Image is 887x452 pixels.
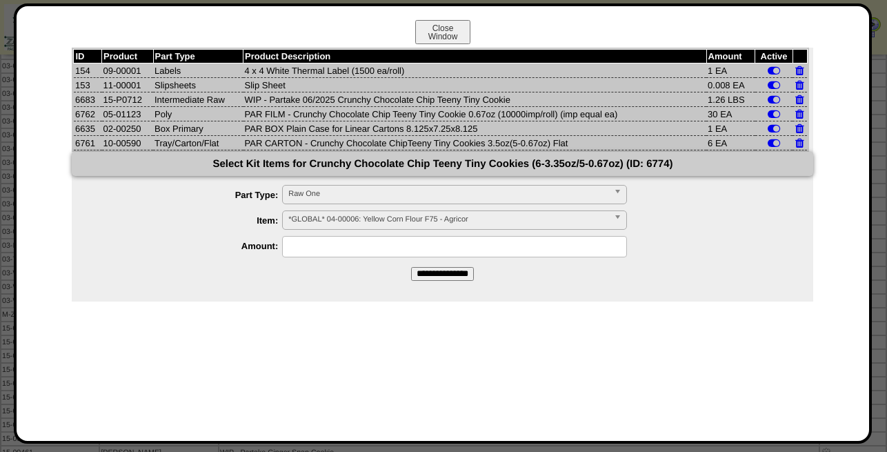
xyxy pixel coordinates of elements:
td: 154 [74,63,102,78]
td: Labels [153,63,243,78]
span: Raw One [288,186,608,202]
td: 1 EA [706,121,755,136]
td: 10-00590 [102,136,153,150]
td: Poly [153,107,243,121]
label: Part Type: [99,190,282,200]
a: CloseWindow [414,31,472,41]
td: 6761 [74,136,102,150]
td: 02-00250 [102,121,153,136]
label: Item: [99,215,282,226]
td: 153 [74,78,102,92]
td: 11-00001 [102,78,153,92]
td: 15-P0712 [102,92,153,107]
td: Slip Sheet [243,78,707,92]
th: Product Description [243,50,707,63]
th: Amount [706,50,755,63]
td: PAR BOX Plain Case for Linear Cartons 8.125x7.25x8.125 [243,121,707,136]
td: WIP ‐ Partake 06/2025 Crunchy Chocolate Chip Teeny Tiny Cookie [243,92,707,107]
th: Part Type [153,50,243,63]
td: 6 EA [706,136,755,150]
td: PAR CARTON - Crunchy Chocolate ChipTeeny Tiny Cookies 3.5oz(5-0.67oz) Flat [243,136,707,150]
label: Amount: [99,241,282,251]
td: 30 EA [706,107,755,121]
th: Active [755,50,793,63]
td: Intermediate Raw [153,92,243,107]
td: 1.26 LBS [706,92,755,107]
td: Box Primary [153,121,243,136]
button: CloseWindow [415,20,470,44]
td: 1 EA [706,63,755,78]
td: 05-01123 [102,107,153,121]
td: 6635 [74,121,102,136]
td: 09-00001 [102,63,153,78]
td: 6762 [74,107,102,121]
td: 4 x 4 White Thermal Label (1500 ea/roll) [243,63,707,78]
td: PAR FILM - Crunchy Chocolate Chip Teeny Tiny Cookie 0.67oz (10000imp/roll) (imp equal ea) [243,107,707,121]
th: ID [74,50,102,63]
span: *GLOBAL* 04-00006: Yellow Corn Flour F75 - Agricor [288,211,608,228]
div: Select Kit Items for Crunchy Chocolate Chip Teeny Tiny Cookies (6-3.35oz/5-0.67oz) (ID: 6774) [72,152,813,176]
td: 6683 [74,92,102,107]
td: Tray/Carton/Flat [153,136,243,150]
td: Slipsheets [153,78,243,92]
th: Product [102,50,153,63]
td: 0.008 EA [706,78,755,92]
